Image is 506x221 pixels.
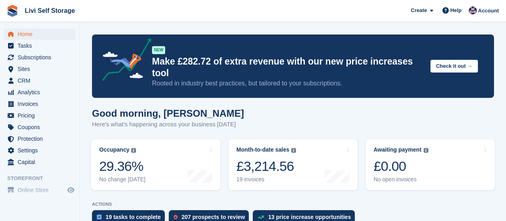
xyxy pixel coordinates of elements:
[4,110,76,121] a: menu
[131,148,136,153] img: icon-info-grey-7440780725fd019a000dd9b08b2336e03edf1995a4989e88bcd33f0948082b44.svg
[4,185,76,196] a: menu
[258,215,264,219] img: price_increase_opportunities-93ffe204e8149a01c8c9dc8f82e8f89637d9d84a8eef4429ea346261dce0b2c0.svg
[4,75,76,86] a: menu
[4,98,76,109] a: menu
[92,108,244,119] h1: Good morning, [PERSON_NAME]
[99,158,146,174] div: 29.36%
[18,87,66,98] span: Analytics
[18,63,66,75] span: Sites
[18,156,66,168] span: Capital
[66,185,76,195] a: Preview store
[182,214,245,220] div: 207 prospects to review
[236,146,289,153] div: Month-to-date sales
[4,87,76,98] a: menu
[6,5,18,17] img: stora-icon-8386f47178a22dfd0bd8f6a31ec36ba5ce8667c1dd55bd0f319d3a0aa187defe.svg
[469,6,477,14] img: Jim
[366,139,495,190] a: Awaiting payment £0.00 No open invoices
[411,6,427,14] span: Create
[152,79,424,88] p: Rooted in industry best practices, but tailored to your subscriptions.
[4,145,76,156] a: menu
[18,110,66,121] span: Pricing
[228,139,358,190] a: Month-to-date sales £3,214.56 19 invoices
[374,158,428,174] div: £0.00
[4,63,76,75] a: menu
[374,176,428,183] div: No open invoices
[92,202,494,207] p: ACTIONS
[18,122,66,133] span: Coupons
[96,38,152,84] img: price-adjustments-announcement-icon-8257ccfd72463d97f412b2fc003d46551f7dbcb40ab6d574587a9cd5c0d94...
[99,176,146,183] div: No change [DATE]
[291,148,296,153] img: icon-info-grey-7440780725fd019a000dd9b08b2336e03edf1995a4989e88bcd33f0948082b44.svg
[18,75,66,86] span: CRM
[4,40,76,51] a: menu
[7,174,80,182] span: Storefront
[92,120,244,129] p: Here's what's happening across your business [DATE]
[424,148,428,153] img: icon-info-grey-7440780725fd019a000dd9b08b2336e03edf1995a4989e88bcd33f0948082b44.svg
[99,146,129,153] div: Occupancy
[18,185,66,196] span: Online Store
[268,214,351,220] div: 13 price increase opportunities
[4,156,76,168] a: menu
[18,98,66,109] span: Invoices
[4,133,76,144] a: menu
[152,56,424,79] p: Make £282.72 of extra revenue with our new price increases tool
[478,7,499,15] span: Account
[18,28,66,40] span: Home
[18,40,66,51] span: Tasks
[22,4,78,17] a: Livi Self Storage
[236,176,296,183] div: 19 invoices
[4,28,76,40] a: menu
[97,215,102,219] img: task-75834270c22a3079a89374b754ae025e5fb1db73e45f91037f5363f120a921f8.svg
[374,146,422,153] div: Awaiting payment
[430,60,478,73] button: Check it out →
[91,139,220,190] a: Occupancy 29.36% No change [DATE]
[18,145,66,156] span: Settings
[450,6,462,14] span: Help
[152,46,165,54] div: NEW
[4,52,76,63] a: menu
[18,133,66,144] span: Protection
[236,158,296,174] div: £3,214.56
[174,215,178,219] img: prospect-51fa495bee0391a8d652442698ab0144808aea92771e9ea1ae160a38d050c398.svg
[106,214,161,220] div: 19 tasks to complete
[18,52,66,63] span: Subscriptions
[4,122,76,133] a: menu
